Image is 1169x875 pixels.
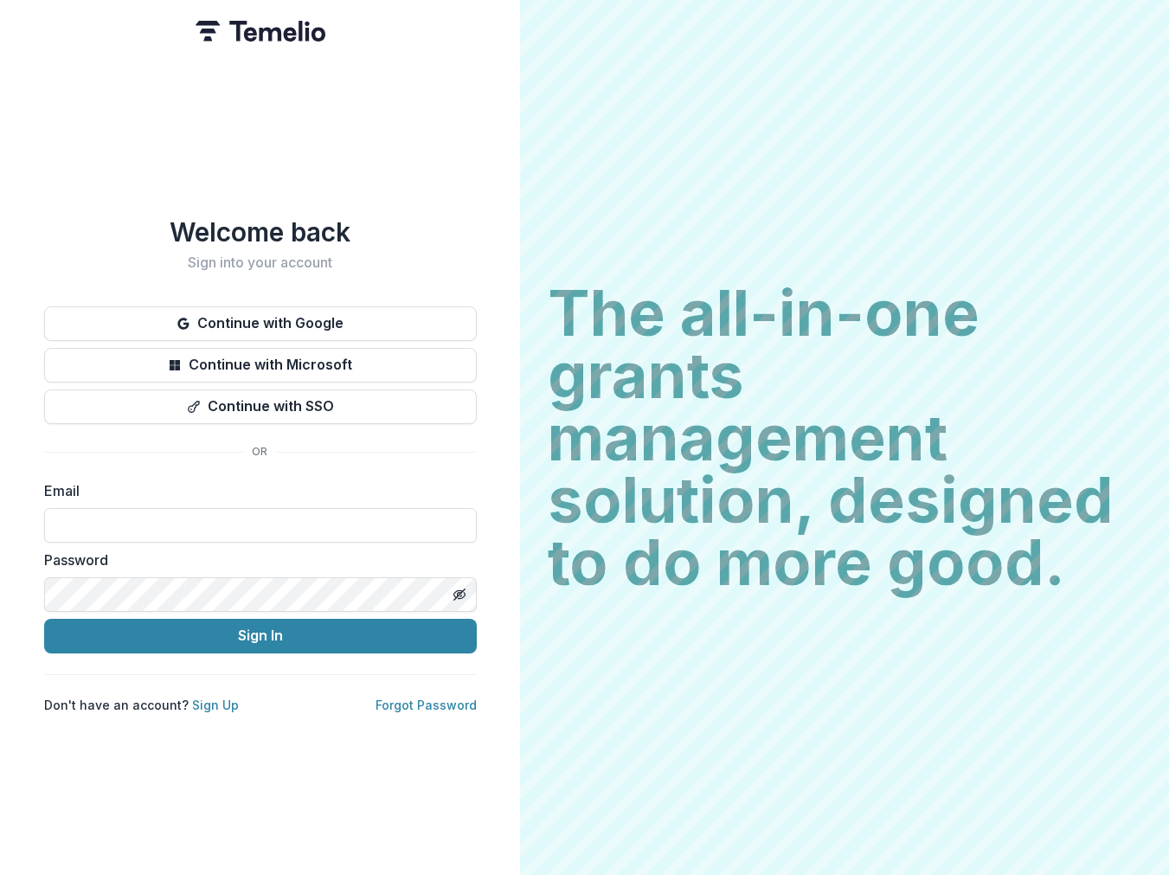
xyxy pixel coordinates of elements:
p: Don't have an account? [44,696,239,714]
button: Toggle password visibility [446,581,473,608]
label: Email [44,480,466,501]
h1: Welcome back [44,216,477,248]
button: Sign In [44,619,477,653]
a: Sign Up [192,698,239,712]
button: Continue with Microsoft [44,348,477,383]
button: Continue with SSO [44,389,477,424]
a: Forgot Password [376,698,477,712]
button: Continue with Google [44,306,477,341]
h2: Sign into your account [44,254,477,271]
label: Password [44,550,466,570]
img: Temelio [196,21,325,42]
